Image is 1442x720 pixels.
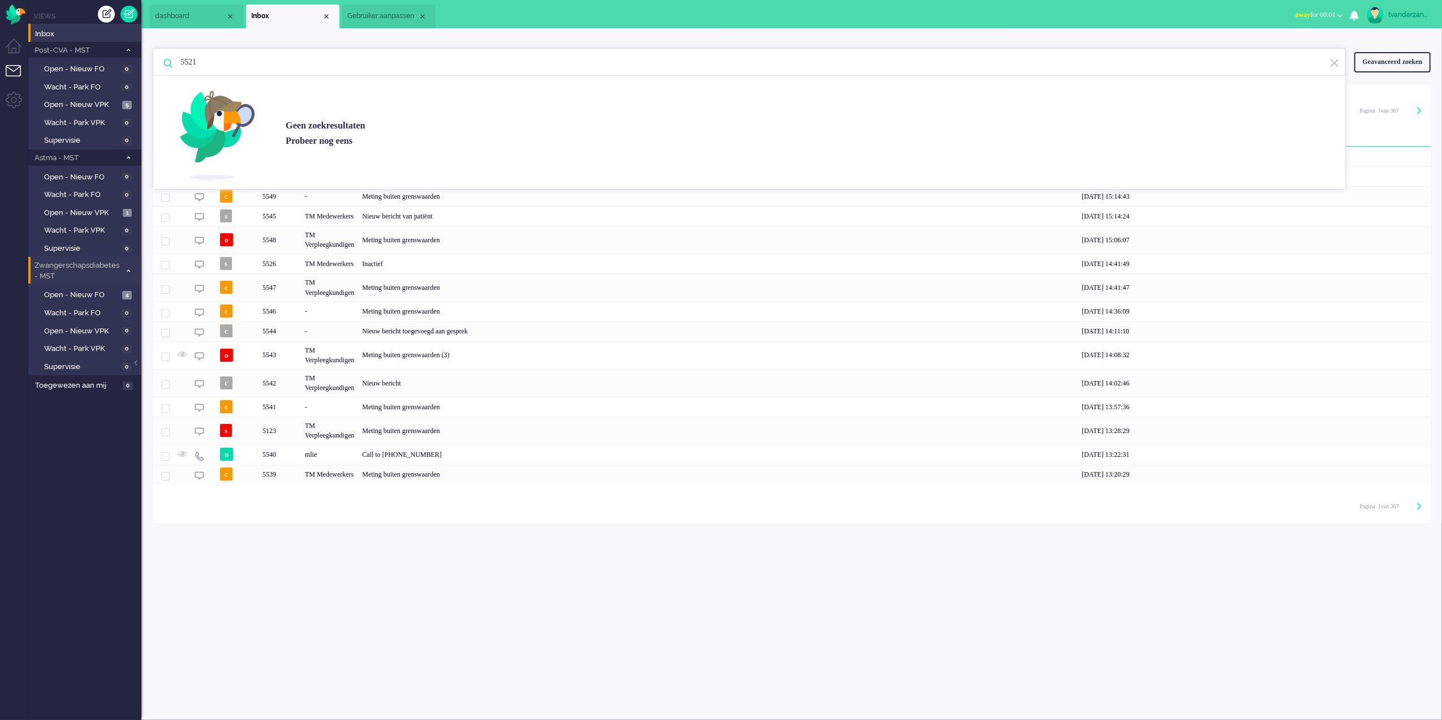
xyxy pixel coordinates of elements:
span: o [220,233,233,246]
span: Supervisie [44,243,119,254]
span: Gebruiker aanpassen [347,11,418,21]
span: Wacht - Park VPK [44,118,119,128]
input: Page [1375,503,1381,511]
span: 0 [123,382,133,390]
span: Zwangerschapsdiabetes - MST [33,260,120,281]
div: [DATE] 13:57:36 [1078,397,1431,417]
div: TM Verpleegkundigen [301,226,358,254]
div: TM Verpleegkundigen [301,417,358,444]
a: Wacht - Park VPK 0 [33,224,140,236]
a: Open - Nieuw FO 4 [33,288,140,301]
div: [DATE] 13:28:29 [1078,417,1431,444]
span: 0 [122,65,132,74]
div: 5526 [259,254,301,273]
img: ic_chat_grey.svg [195,352,204,361]
img: ic_chat_grey.svg [195,212,204,222]
span: Open - Nieuw VPK [44,208,120,218]
div: 5544 [259,322,301,341]
a: Wacht - Park FO 0 [33,80,140,93]
span: 1 [123,209,132,217]
img: flow_omnibird.svg [6,5,25,24]
div: Meting buiten grenswaarden (3) [358,341,1078,369]
div: 5540 [259,445,301,465]
div: 5549 [259,186,301,206]
div: [DATE] 14:36:09 [1078,302,1431,322]
div: 5542 [153,369,1431,397]
div: TM Verpleegkundigen [301,273,358,301]
span: Open - Nieuw FO [44,290,119,301]
img: ic-exit.svg [1329,58,1340,68]
li: awayfor 00:01 [1289,3,1350,28]
a: Wacht - Park FO 0 [33,306,140,319]
span: Open - Nieuw FO [44,64,119,75]
div: Nieuw bericht [358,369,1078,397]
div: 5546 [259,302,301,322]
a: Open - Nieuw VPK 5 [33,98,140,110]
div: - [301,322,358,341]
div: Pagination [1360,102,1422,119]
span: 0 [122,245,132,253]
span: 0 [122,345,132,353]
div: [DATE] 14:02:46 [1078,369,1431,397]
a: Open - Nieuw FO 0 [33,170,140,183]
img: ic_chat_grey.svg [195,427,204,436]
span: Inbox [35,29,141,40]
img: ic_telephone_grey.svg [195,451,204,461]
div: 5539 [153,465,1431,485]
img: ic_chat_grey.svg [195,260,204,269]
span: Wacht - Park VPK [44,344,119,354]
span: s [220,257,232,270]
div: TM Medewerkers [301,465,358,485]
a: Omnidesk [6,7,25,16]
span: 0 [122,136,132,145]
div: Pagination [1360,498,1422,515]
div: Close tab [322,12,331,21]
img: ic_chat_grey.svg [195,192,204,202]
img: ic_chat_grey.svg [195,403,204,413]
div: Meting buiten grenswaarden [358,186,1078,206]
div: mlie [301,445,358,465]
div: Meting buiten grenswaarden [358,397,1078,417]
img: ic_chat_grey.svg [195,308,204,318]
a: Open - Nieuw FO 0 [33,62,140,75]
li: Dashboard menu [6,38,31,64]
span: Supervisie [44,362,119,372]
img: ic_chat_grey.svg [195,328,204,337]
span: 0 [122,226,132,235]
li: Dashboard [150,5,243,28]
li: user9 [342,5,436,28]
span: c [220,190,233,203]
div: 5548 [259,226,301,254]
div: 5526 [153,254,1431,273]
span: dashboard [155,11,226,21]
img: ic_chat_grey.svg [195,236,204,246]
span: Astma - MST [33,153,120,164]
span: Toegewezen aan mij [35,380,119,391]
li: Admin menu [6,92,31,117]
span: 0 [122,327,132,336]
div: 5547 [259,273,301,301]
span: c [220,305,233,318]
div: Next [1417,106,1422,117]
div: Meting buiten grenswaarden [358,226,1078,254]
div: Creëer ticket [98,6,115,23]
div: 5542 [259,369,301,397]
span: 0 [122,309,132,318]
a: Inbox [33,27,141,40]
div: [DATE] 15:14:43 [1078,186,1431,206]
span: o [220,349,233,362]
img: ic_chat_grey.svg [195,471,204,481]
div: TM Medewerkers [301,206,358,226]
div: Nieuw bericht toegevoegd aan gesprek [358,322,1078,341]
input: Zoek: ticket ID, patiëntnaam, klant ID, inhoud, titel, adres [172,49,1330,76]
span: Wacht - Park VPK [44,225,119,236]
div: 5547 [153,273,1431,301]
span: Open - Nieuw FO [44,172,119,183]
div: Close tab [226,12,235,21]
span: c [220,281,233,294]
a: Open - Nieuw VPK 1 [33,206,140,218]
a: Supervisie 0 [33,242,140,254]
span: for 00:01 [1295,11,1336,19]
span: c [220,400,233,413]
div: 5540 [153,445,1431,465]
